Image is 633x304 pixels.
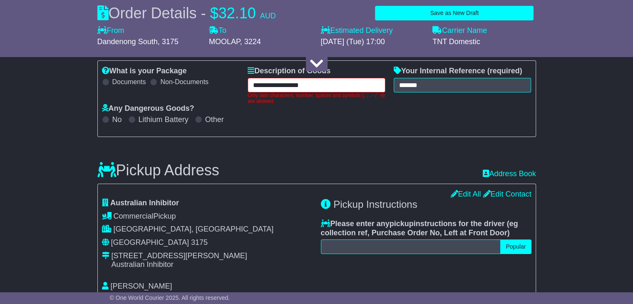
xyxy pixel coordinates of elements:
span: $ [210,5,218,22]
a: Address Book [482,169,536,179]
label: Any Dangerous Goods? [102,104,194,113]
span: Dandenong South [97,37,158,46]
span: eg collection ref, Purchase Order No, Left at Front Door [321,219,518,237]
label: From [97,26,124,35]
span: , 3175 [158,37,179,46]
div: Pickup [102,212,313,221]
span: MOOLAP [209,37,240,46]
div: Order Details - [97,4,276,22]
span: 3175 [191,238,208,247]
label: No [112,115,122,125]
label: Lithium Battery [139,115,189,125]
div: Only latin characters, number, spaces and symbols (, ; . - / ' #) are allowed. [248,92,385,105]
label: Non-Documents [160,78,209,86]
span: Commercial [114,212,154,220]
span: , 3224 [240,37,261,46]
span: [GEOGRAPHIC_DATA] [111,238,189,247]
span: 32.10 [218,5,256,22]
div: [DATE] (Tue) 17:00 [321,37,424,47]
label: What is your Package [102,67,187,76]
span: AUD [260,12,276,20]
label: Carrier Name [432,26,487,35]
span: pickup [390,219,414,228]
label: To [209,26,226,35]
div: Australian Inhibitor [112,260,247,269]
div: TNT Domestic [432,37,536,47]
button: Save as New Draft [375,6,534,20]
span: © One World Courier 2025. All rights reserved. [110,294,230,301]
label: Estimated Delivery [321,26,424,35]
span: Pickup Instructions [333,199,417,210]
label: Documents [112,78,146,86]
span: [GEOGRAPHIC_DATA], [GEOGRAPHIC_DATA] [114,225,274,233]
h3: Pickup Address [97,162,219,179]
label: Other [205,115,224,125]
span: [PERSON_NAME] [111,282,172,290]
label: Please enter any instructions for the driver ( ) [321,219,531,237]
div: [STREET_ADDRESS][PERSON_NAME] [112,252,247,261]
span: Australian Inhibitor [110,199,179,207]
a: Edit All [450,190,481,198]
button: Popular [500,239,531,254]
a: Edit Contact [483,190,531,198]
